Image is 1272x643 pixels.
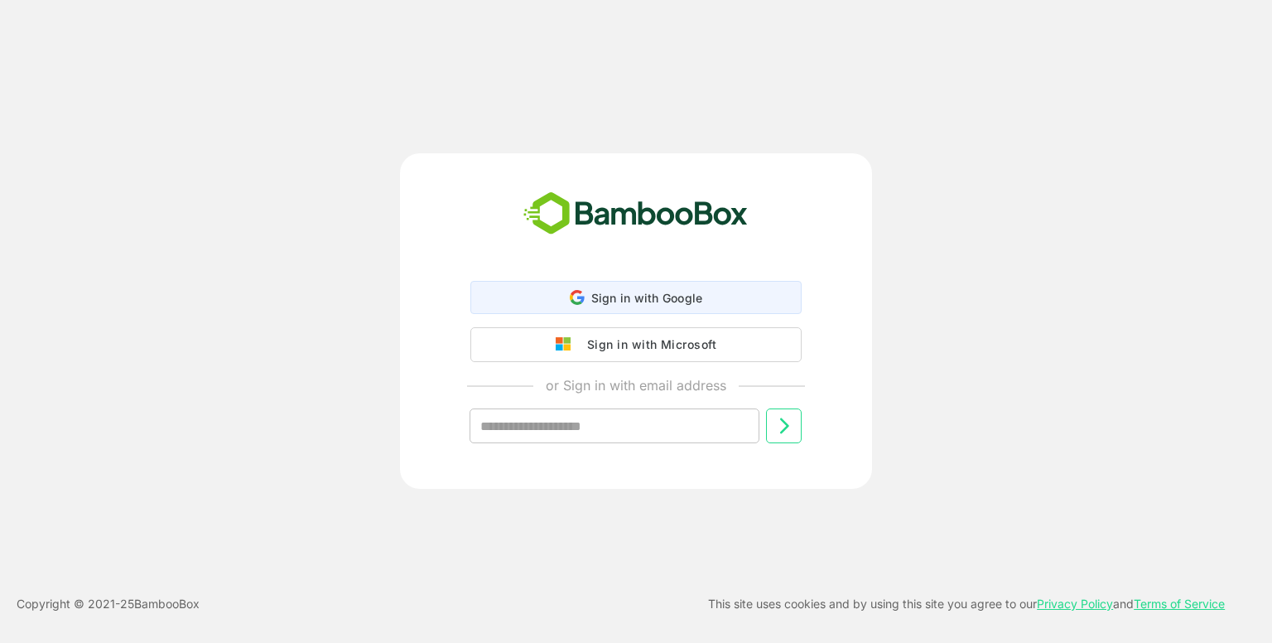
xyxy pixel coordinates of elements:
div: Sign in with Microsoft [579,334,716,355]
a: Privacy Policy [1037,597,1113,611]
a: Terms of Service [1134,597,1225,611]
p: Copyright © 2021- 25 BambooBox [17,594,200,614]
p: This site uses cookies and by using this site you agree to our and [708,594,1225,614]
p: or Sign in with email address [546,375,726,395]
img: bamboobox [514,186,757,241]
div: Sign in with Google [470,281,802,314]
span: Sign in with Google [591,291,703,305]
img: google [556,337,579,352]
button: Sign in with Microsoft [470,327,802,362]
